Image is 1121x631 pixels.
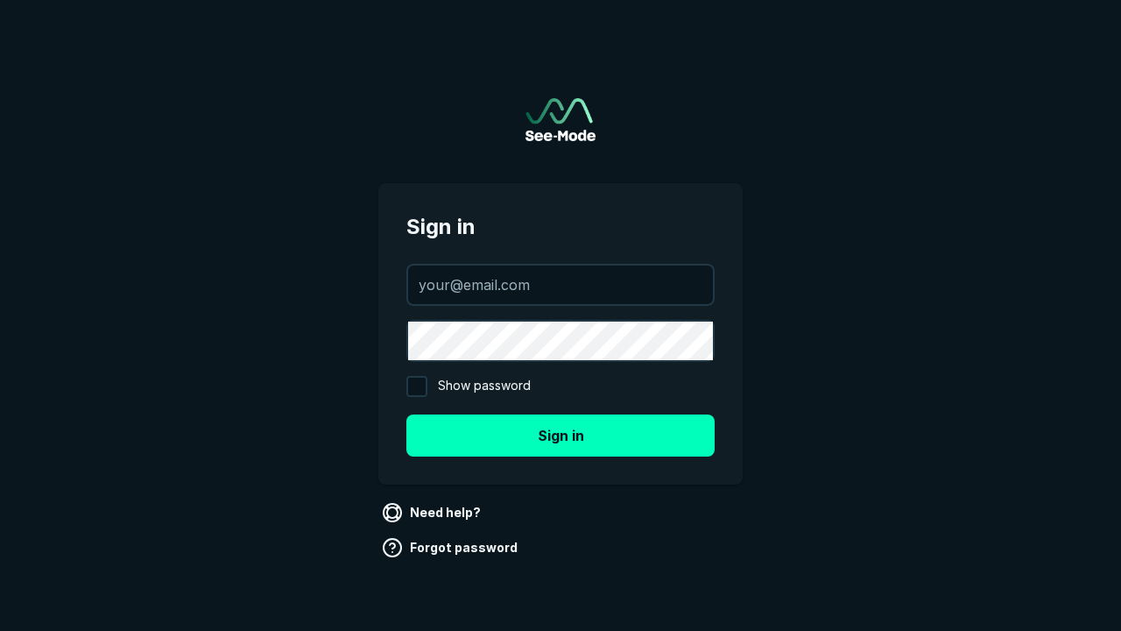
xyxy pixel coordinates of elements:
[406,211,715,243] span: Sign in
[438,376,531,397] span: Show password
[378,534,525,562] a: Forgot password
[525,98,596,141] a: Go to sign in
[525,98,596,141] img: See-Mode Logo
[408,266,713,304] input: your@email.com
[378,499,488,527] a: Need help?
[406,415,715,457] button: Sign in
